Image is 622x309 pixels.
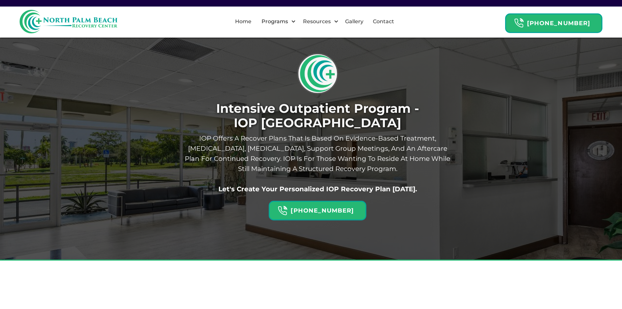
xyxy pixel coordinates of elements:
[514,18,524,28] img: Header Calendar Icons
[527,20,590,27] strong: [PHONE_NUMBER]
[341,11,367,32] a: Gallery
[269,197,366,220] a: Header Calendar Icons[PHONE_NUMBER]
[369,11,398,32] a: Contact
[301,18,332,26] div: Resources
[278,206,287,216] img: Header Calendar Icons
[297,11,340,32] div: Resources
[231,11,255,32] a: Home
[182,101,453,130] h1: Intensive Outpatient Program - IOP [GEOGRAPHIC_DATA]
[182,133,453,194] p: IOP offers A recover plans that Is Based On evidence-based treatment, [MEDICAL_DATA], [MEDICAL_DA...
[505,10,602,33] a: Header Calendar Icons[PHONE_NUMBER]
[256,11,297,32] div: Programs
[260,18,290,26] div: Programs
[218,185,417,193] strong: Let's create your personalized IOP recovery plan [DATE].
[291,207,354,214] strong: [PHONE_NUMBER]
